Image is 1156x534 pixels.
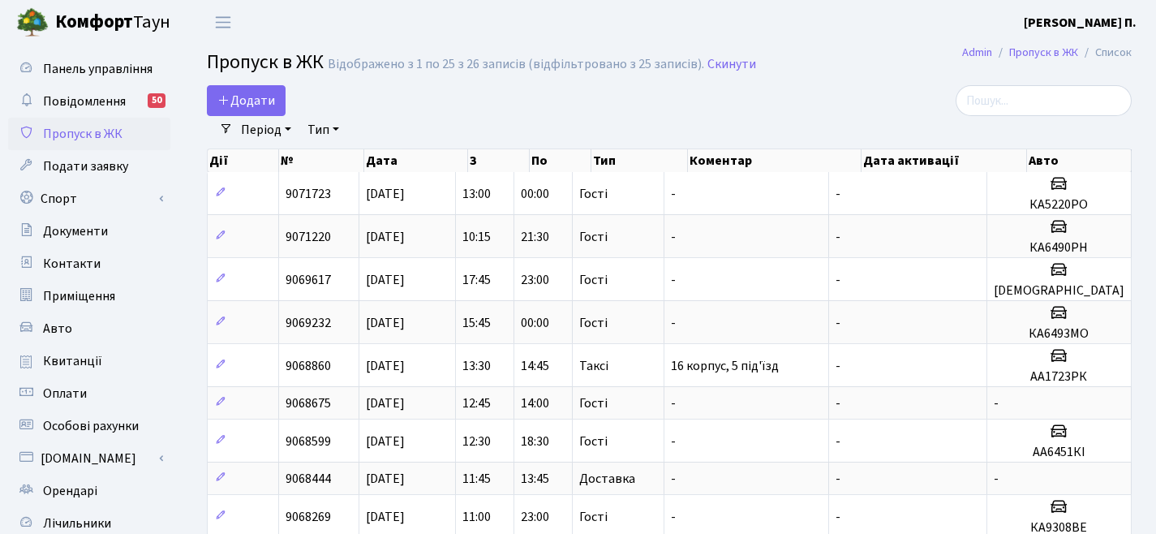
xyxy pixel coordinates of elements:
span: Повідомлення [43,93,126,110]
th: Коментар [688,149,862,172]
a: Скинути [707,57,756,72]
span: - [836,394,840,412]
span: Гості [579,187,608,200]
span: - [836,185,840,203]
span: - [671,508,676,526]
span: - [671,314,676,332]
span: 9069617 [286,271,331,289]
span: 23:00 [521,508,549,526]
span: 10:15 [462,228,491,246]
th: Дата [364,149,468,172]
span: Гості [579,510,608,523]
span: Приміщення [43,287,115,305]
span: 13:00 [462,185,491,203]
span: [DATE] [366,470,405,488]
a: Пропуск в ЖК [1009,44,1078,61]
span: [DATE] [366,357,405,375]
a: Спорт [8,183,170,215]
div: Відображено з 1 по 25 з 26 записів (відфільтровано з 25 записів). [328,57,704,72]
a: [PERSON_NAME] П. [1024,13,1137,32]
span: 00:00 [521,185,549,203]
a: Панель управління [8,53,170,85]
h5: КА6490РН [994,240,1124,256]
h5: [DEMOGRAPHIC_DATA] [994,283,1124,299]
a: Контакти [8,248,170,280]
th: Дата активації [862,149,1027,172]
span: 9068860 [286,357,331,375]
a: Приміщення [8,280,170,312]
span: Панель управління [43,60,153,78]
span: - [671,470,676,488]
th: По [530,149,591,172]
span: - [994,470,999,488]
span: Таун [55,9,170,37]
span: 11:00 [462,508,491,526]
a: Пропуск в ЖК [8,118,170,150]
span: - [836,470,840,488]
span: Контакти [43,255,101,273]
a: Квитанції [8,345,170,377]
li: Список [1078,44,1132,62]
input: Пошук... [956,85,1132,116]
span: Орендарі [43,482,97,500]
span: - [671,394,676,412]
span: Оплати [43,385,87,403]
span: Квитанції [43,352,102,370]
span: Гості [579,273,608,286]
a: [DOMAIN_NAME] [8,442,170,475]
span: Гості [579,435,608,448]
a: Період [234,116,298,144]
span: 13:30 [462,357,491,375]
span: 18:30 [521,433,549,450]
span: [DATE] [366,394,405,412]
span: 9068599 [286,433,331,450]
a: Орендарі [8,475,170,507]
span: 9068269 [286,508,331,526]
span: [DATE] [366,314,405,332]
span: 14:00 [521,394,549,412]
h5: КА5220РО [994,197,1124,213]
span: Авто [43,320,72,338]
img: logo.png [16,6,49,39]
span: 21:30 [521,228,549,246]
a: Admin [962,44,992,61]
span: Таксі [579,360,608,373]
span: - [836,314,840,332]
span: 9069232 [286,314,331,332]
span: 16 корпус, 5 під'їзд [671,357,779,375]
span: 17:45 [462,271,491,289]
span: 15:45 [462,314,491,332]
span: 12:30 [462,433,491,450]
span: - [836,271,840,289]
span: 9068444 [286,470,331,488]
span: Гості [579,317,608,329]
span: - [836,433,840,450]
h5: АА6451КІ [994,445,1124,460]
span: 9071220 [286,228,331,246]
button: Переключити навігацію [203,9,243,36]
span: - [994,394,999,412]
a: Подати заявку [8,150,170,183]
span: Подати заявку [43,157,128,175]
span: [DATE] [366,433,405,450]
span: - [671,228,676,246]
span: Пропуск в ЖК [43,125,122,143]
a: Особові рахунки [8,410,170,442]
a: Повідомлення50 [8,85,170,118]
th: № [279,149,364,172]
div: 50 [148,93,165,108]
a: Авто [8,312,170,345]
h5: КА6493МО [994,326,1124,342]
span: 14:45 [521,357,549,375]
span: - [836,357,840,375]
th: З [468,149,530,172]
span: Документи [43,222,108,240]
span: 23:00 [521,271,549,289]
span: Додати [217,92,275,110]
span: Гості [579,230,608,243]
span: - [836,228,840,246]
span: - [836,508,840,526]
th: Тип [591,149,688,172]
nav: breadcrumb [938,36,1156,70]
span: Пропуск в ЖК [207,48,324,76]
